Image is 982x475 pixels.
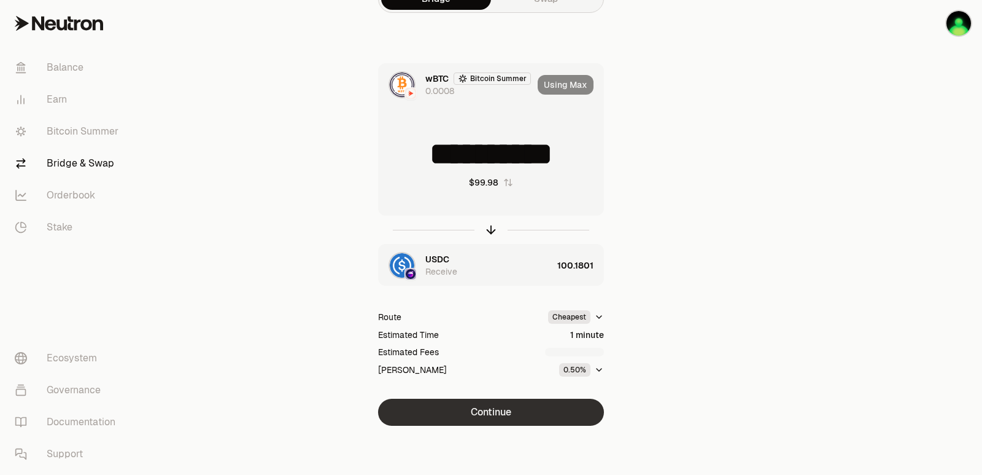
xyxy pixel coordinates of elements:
[379,64,533,106] div: wBTC LogoNeutron LogoNeutron LogowBTCBitcoin Summer0.0008
[425,85,454,97] div: 0.0008
[390,253,414,278] img: USDC Logo
[390,73,414,97] img: wBTC Logo
[379,245,552,286] div: USDC LogoOsmosis LogoOsmosis LogoUSDCReceive
[406,269,416,279] img: Osmosis Logo
[946,11,971,36] img: sandy mercy
[379,245,603,286] button: USDC LogoOsmosis LogoOsmosis LogoUSDCReceive100.1801
[5,179,133,211] a: Orderbook
[406,88,416,98] img: Neutron Logo
[5,342,133,374] a: Ecosystem
[548,310,590,324] div: Cheapest
[557,245,603,286] div: 100.1801
[5,147,133,179] a: Bridge & Swap
[570,329,604,341] div: 1 minute
[469,176,498,189] div: $99.98
[5,211,133,243] a: Stake
[378,329,439,341] div: Estimated Time
[548,310,604,324] button: Cheapest
[5,406,133,438] a: Documentation
[469,176,513,189] button: $99.98
[559,363,604,377] button: 0.50%
[5,84,133,116] a: Earn
[425,265,457,278] div: Receive
[454,73,531,85] button: Bitcoin Summer
[425,253,449,265] span: USDC
[5,52,133,84] a: Balance
[378,311,401,323] div: Route
[5,374,133,406] a: Governance
[559,363,590,377] div: 0.50%
[5,438,133,470] a: Support
[5,116,133,147] a: Bitcoin Summer
[378,346,439,358] div: Estimated Fees
[378,399,604,426] button: Continue
[378,364,447,376] div: [PERSON_NAME]
[425,73,449,85] span: wBTC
